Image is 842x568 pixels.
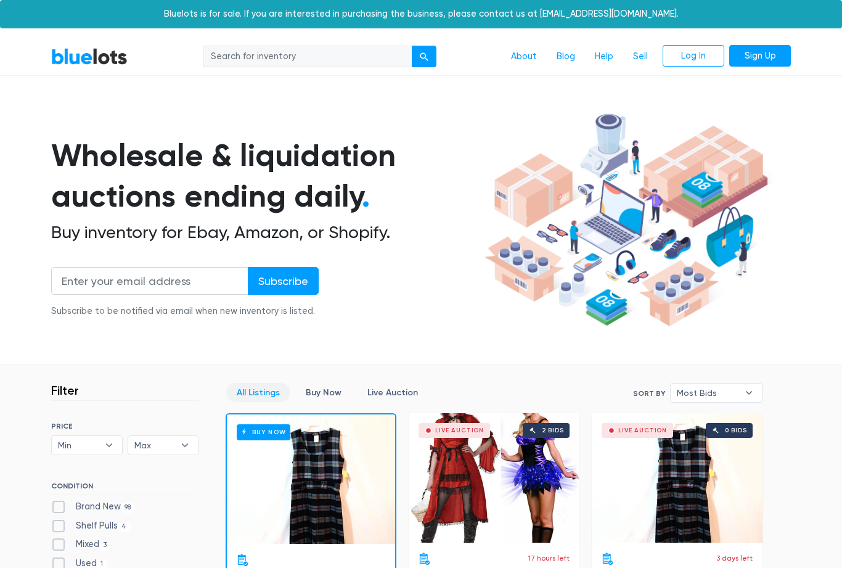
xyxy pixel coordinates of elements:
[736,384,762,402] b: ▾
[51,222,480,243] h2: Buy inventory for Ebay, Amazon, or Shopify.
[51,383,79,398] h3: Filter
[729,45,791,67] a: Sign Up
[409,413,579,543] a: Live Auction 2 bids
[585,45,623,68] a: Help
[633,388,665,399] label: Sort By
[542,427,564,434] div: 2 bids
[237,424,290,440] h6: Buy Now
[528,553,570,564] p: 17 hours left
[716,553,753,564] p: 3 days left
[58,436,99,455] span: Min
[134,436,175,455] span: Max
[227,414,395,544] a: Buy Now
[362,178,370,215] span: .
[51,519,131,533] label: Shelf Pulls
[51,422,198,430] h6: PRICE
[51,135,480,217] h1: Wholesale & liquidation auctions ending daily
[435,427,484,434] div: Live Auction
[121,503,135,512] span: 98
[357,383,428,402] a: Live Auction
[295,383,352,402] a: Buy Now
[480,108,772,332] img: hero-ee84e7d0318cb26816c560f6b4441b76977f77a177738b4e94f68c95b2b83dbb.png
[663,45,724,67] a: Log In
[618,427,667,434] div: Live Auction
[99,541,111,551] span: 3
[51,267,248,295] input: Enter your email address
[501,45,547,68] a: About
[203,46,412,68] input: Search for inventory
[51,500,135,514] label: Brand New
[623,45,658,68] a: Sell
[96,436,122,455] b: ▾
[248,267,319,295] input: Subscribe
[51,305,319,318] div: Subscribe to be notified via email when new inventory is listed.
[51,538,111,551] label: Mixed
[172,436,198,455] b: ▾
[592,413,762,543] a: Live Auction 0 bids
[547,45,585,68] a: Blog
[725,427,747,434] div: 0 bids
[677,384,738,402] span: Most Bids
[226,383,290,402] a: All Listings
[118,522,131,532] span: 4
[51,482,198,495] h6: CONDITION
[51,47,128,65] a: BlueLots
